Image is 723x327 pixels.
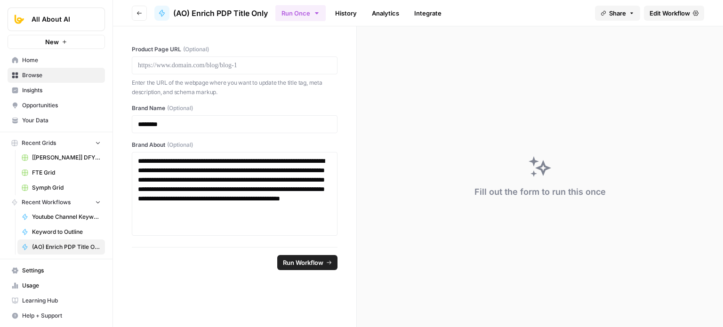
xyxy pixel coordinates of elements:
span: Browse [22,71,101,80]
span: Opportunities [22,101,101,110]
span: Usage [22,281,101,290]
span: Insights [22,86,101,95]
span: (Optional) [183,45,209,54]
a: (AO) Enrich PDP Title Only [154,6,268,21]
label: Brand Name [132,104,337,112]
span: (AO) Enrich PDP Title Only [32,243,101,251]
a: Analytics [366,6,405,21]
span: FTE Grid [32,168,101,177]
button: Recent Grids [8,136,105,150]
span: Learning Hub [22,296,101,305]
button: Run Workflow [277,255,337,270]
label: Brand About [132,141,337,149]
a: Learning Hub [8,293,105,308]
button: Recent Workflows [8,195,105,209]
a: Edit Workflow [644,6,704,21]
a: Youtube Channel Keyword Research [17,209,105,224]
span: Keyword to Outline [32,228,101,236]
span: Youtube Channel Keyword Research [32,213,101,221]
a: Home [8,53,105,68]
span: Recent Workflows [22,198,71,207]
a: Keyword to Outline [17,224,105,239]
button: New [8,35,105,49]
img: All About AI Logo [11,11,28,28]
span: Edit Workflow [650,8,690,18]
button: Help + Support [8,308,105,323]
a: Your Data [8,113,105,128]
button: Share [595,6,640,21]
span: Recent Grids [22,139,56,147]
a: Settings [8,263,105,278]
a: Integrate [409,6,447,21]
span: Share [609,8,626,18]
a: Browse [8,68,105,83]
p: Enter the URL of the webpage where you want to update the title tag, meta description, and schema... [132,78,337,96]
span: All About AI [32,15,88,24]
span: Your Data [22,116,101,125]
button: Workspace: All About AI [8,8,105,31]
span: (Optional) [167,141,193,149]
span: (Optional) [167,104,193,112]
span: Home [22,56,101,64]
a: Symph Grid [17,180,105,195]
a: [[PERSON_NAME]] DFY POC👨‍🦲 [17,150,105,165]
span: [[PERSON_NAME]] DFY POC👨‍🦲 [32,153,101,162]
a: Insights [8,83,105,98]
span: Settings [22,266,101,275]
div: Fill out the form to run this once [474,185,606,199]
a: Opportunities [8,98,105,113]
span: Symph Grid [32,183,101,192]
label: Product Page URL [132,45,337,54]
span: (AO) Enrich PDP Title Only [173,8,268,19]
a: (AO) Enrich PDP Title Only [17,239,105,255]
a: History [329,6,362,21]
span: New [45,37,59,47]
span: Run Workflow [283,258,323,267]
a: FTE Grid [17,165,105,180]
a: Usage [8,278,105,293]
span: Help + Support [22,311,101,320]
button: Run Once [275,5,326,21]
